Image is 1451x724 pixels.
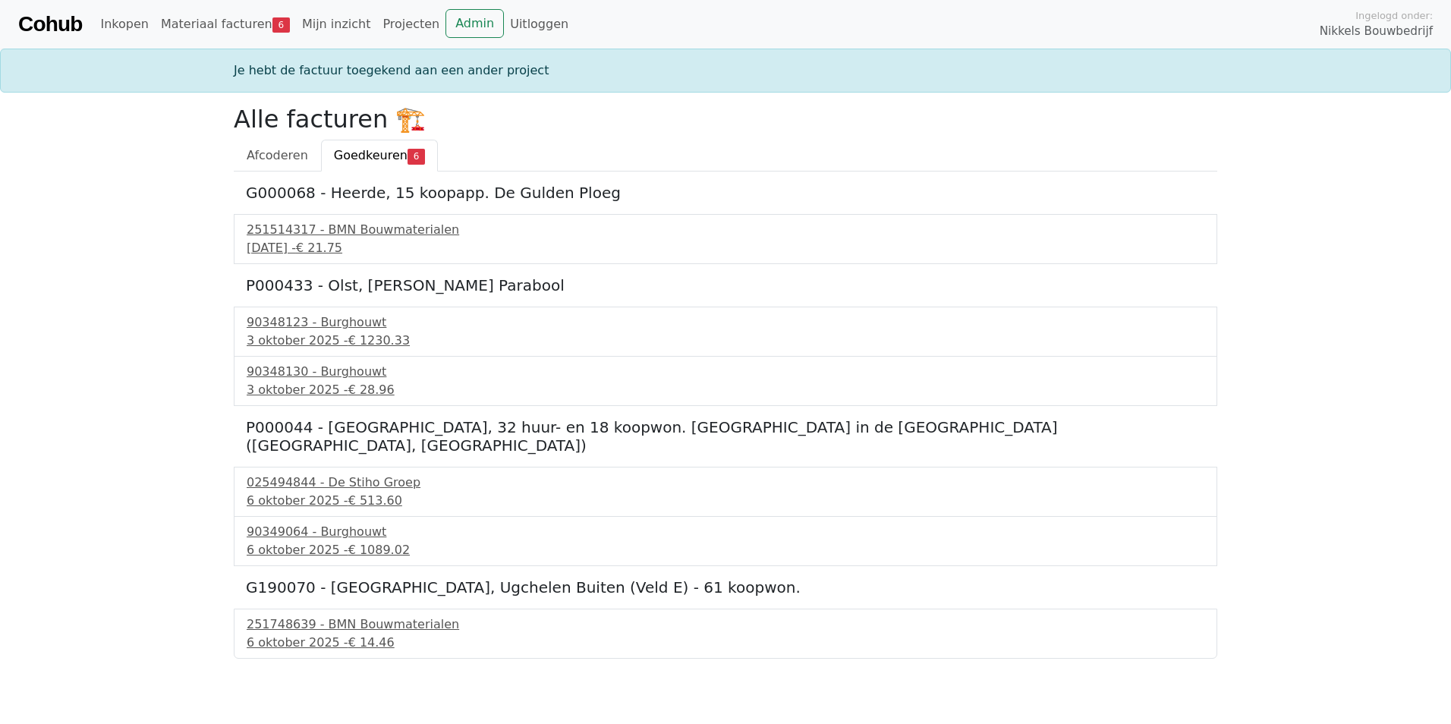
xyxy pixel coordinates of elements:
div: 025494844 - De Stiho Groep [247,474,1204,492]
span: € 28.96 [348,382,395,397]
a: Mijn inzicht [296,9,377,39]
a: Projecten [376,9,445,39]
a: 025494844 - De Stiho Groep6 oktober 2025 -€ 513.60 [247,474,1204,510]
span: € 1089.02 [348,543,410,557]
span: Goedkeuren [334,148,408,162]
h5: G190070 - [GEOGRAPHIC_DATA], Ugchelen Buiten (Veld E) - 61 koopwon. [246,578,1205,597]
h5: G000068 - Heerde, 15 koopapp. De Gulden Ploeg [246,184,1205,202]
div: 6 oktober 2025 - [247,541,1204,559]
a: Admin [445,9,504,38]
span: € 21.75 [296,241,342,255]
a: Uitloggen [504,9,574,39]
h2: Alle facturen 🏗️ [234,105,1217,134]
h5: P000433 - Olst, [PERSON_NAME] Parabool [246,276,1205,294]
span: Afcoderen [247,148,308,162]
div: 251748639 - BMN Bouwmaterialen [247,615,1204,634]
a: 251748639 - BMN Bouwmaterialen6 oktober 2025 -€ 14.46 [247,615,1204,652]
span: Nikkels Bouwbedrijf [1320,23,1433,40]
a: Afcoderen [234,140,321,172]
a: Inkopen [94,9,154,39]
div: 6 oktober 2025 - [247,492,1204,510]
div: 3 oktober 2025 - [247,332,1204,350]
span: Ingelogd onder: [1355,8,1433,23]
span: € 1230.33 [348,333,410,348]
a: 90348123 - Burghouwt3 oktober 2025 -€ 1230.33 [247,313,1204,350]
a: 90348130 - Burghouwt3 oktober 2025 -€ 28.96 [247,363,1204,399]
div: 6 oktober 2025 - [247,634,1204,652]
div: 90348123 - Burghouwt [247,313,1204,332]
h5: P000044 - [GEOGRAPHIC_DATA], 32 huur- en 18 koopwon. [GEOGRAPHIC_DATA] in de [GEOGRAPHIC_DATA] ([... [246,418,1205,455]
a: Cohub [18,6,82,42]
div: 90349064 - Burghouwt [247,523,1204,541]
div: 251514317 - BMN Bouwmaterialen [247,221,1204,239]
a: Materiaal facturen6 [155,9,296,39]
a: 90349064 - Burghouwt6 oktober 2025 -€ 1089.02 [247,523,1204,559]
span: € 14.46 [348,635,395,650]
span: 6 [408,149,425,164]
span: 6 [272,17,290,33]
div: 90348130 - Burghouwt [247,363,1204,381]
a: Goedkeuren6 [321,140,438,172]
div: 3 oktober 2025 - [247,381,1204,399]
span: € 513.60 [348,493,402,508]
a: 251514317 - BMN Bouwmaterialen[DATE] -€ 21.75 [247,221,1204,257]
div: [DATE] - [247,239,1204,257]
div: Je hebt de factuur toegekend aan een ander project [225,61,1226,80]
